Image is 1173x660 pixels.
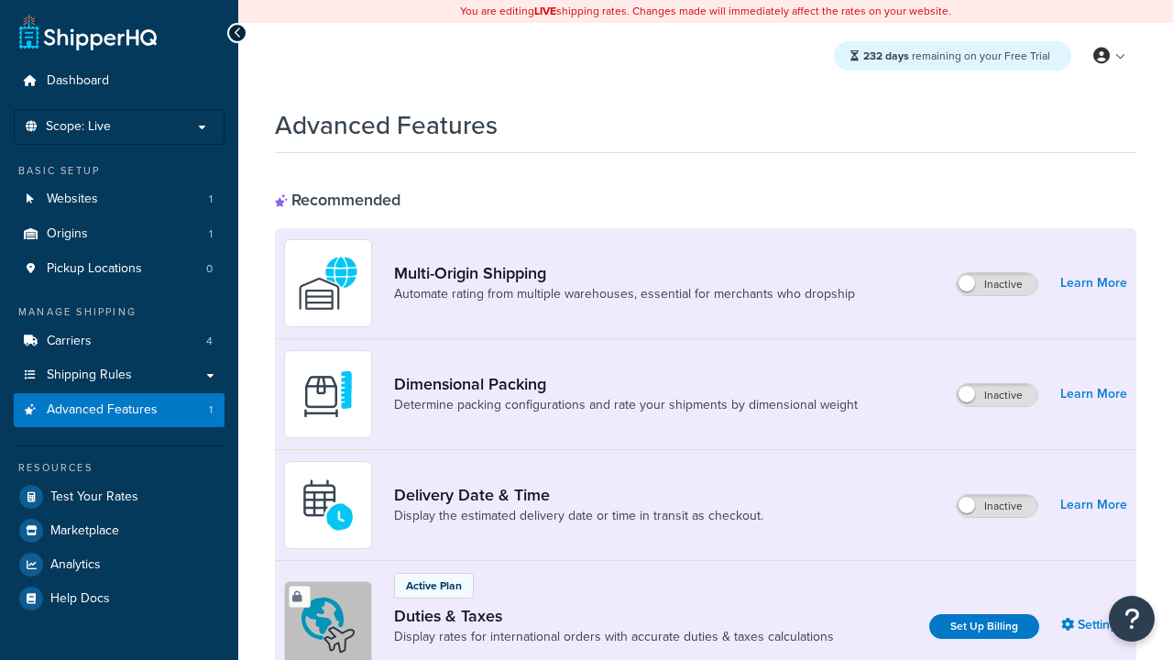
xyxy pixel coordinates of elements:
[394,628,834,646] a: Display rates for international orders with accurate duties & taxes calculations
[14,64,225,98] a: Dashboard
[1109,596,1155,642] button: Open Resource Center
[929,614,1039,639] a: Set Up Billing
[394,606,834,626] a: Duties & Taxes
[14,480,225,513] a: Test Your Rates
[534,3,556,19] b: LIVE
[209,192,213,207] span: 1
[47,334,92,349] span: Carriers
[14,163,225,179] div: Basic Setup
[14,324,225,358] li: Carriers
[206,261,213,277] span: 0
[1060,270,1127,296] a: Learn More
[14,393,225,427] a: Advanced Features1
[296,473,360,537] img: gfkeb5ejjkALwAAAABJRU5ErkJggg==
[47,226,88,242] span: Origins
[14,582,225,615] a: Help Docs
[14,548,225,581] a: Analytics
[209,226,213,242] span: 1
[14,393,225,427] li: Advanced Features
[14,252,225,286] li: Pickup Locations
[1060,381,1127,407] a: Learn More
[14,252,225,286] a: Pickup Locations0
[47,368,132,383] span: Shipping Rules
[14,182,225,216] li: Websites
[406,577,462,594] p: Active Plan
[394,396,858,414] a: Determine packing configurations and rate your shipments by dimensional weight
[46,119,111,135] span: Scope: Live
[275,107,498,143] h1: Advanced Features
[14,514,225,547] a: Marketplace
[394,485,763,505] a: Delivery Date & Time
[14,217,225,251] a: Origins1
[957,273,1037,295] label: Inactive
[957,495,1037,517] label: Inactive
[14,304,225,320] div: Manage Shipping
[14,324,225,358] a: Carriers4
[50,489,138,505] span: Test Your Rates
[47,402,158,418] span: Advanced Features
[296,362,360,426] img: DTVBYsAAAAAASUVORK5CYII=
[14,182,225,216] a: Websites1
[209,402,213,418] span: 1
[47,73,109,89] span: Dashboard
[14,217,225,251] li: Origins
[1061,612,1127,638] a: Settings
[394,507,763,525] a: Display the estimated delivery date or time in transit as checkout.
[394,374,858,394] a: Dimensional Packing
[1060,492,1127,518] a: Learn More
[394,285,855,303] a: Automate rating from multiple warehouses, essential for merchants who dropship
[394,263,855,283] a: Multi-Origin Shipping
[206,334,213,349] span: 4
[47,192,98,207] span: Websites
[50,591,110,607] span: Help Docs
[14,358,225,392] a: Shipping Rules
[296,251,360,315] img: WatD5o0RtDAAAAAElFTkSuQmCC
[957,384,1037,406] label: Inactive
[863,48,909,64] strong: 232 days
[50,557,101,573] span: Analytics
[14,460,225,476] div: Resources
[863,48,1050,64] span: remaining on your Free Trial
[275,190,400,210] div: Recommended
[50,523,119,539] span: Marketplace
[47,261,142,277] span: Pickup Locations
